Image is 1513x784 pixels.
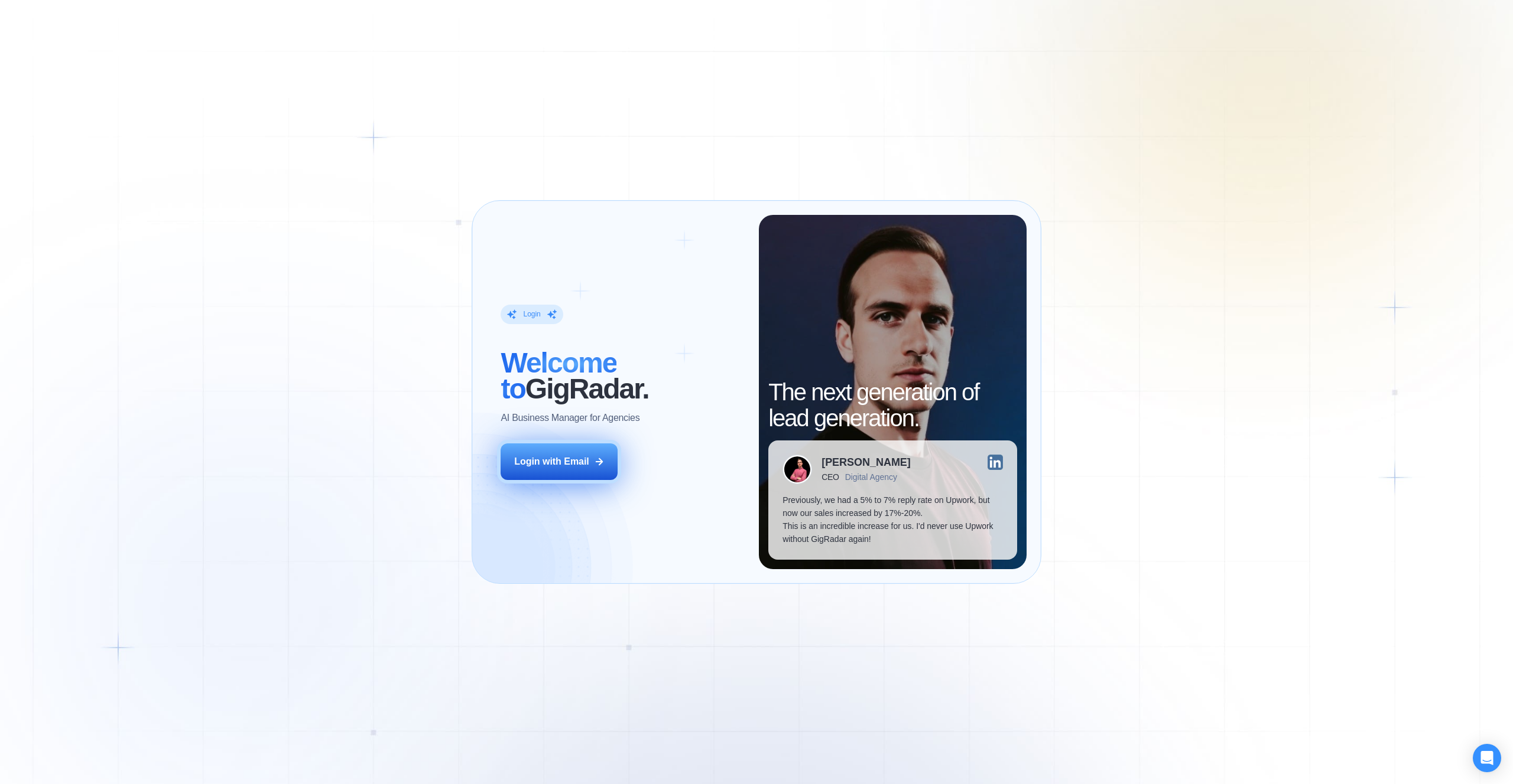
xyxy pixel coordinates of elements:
[501,347,616,404] span: Welcome to
[822,457,911,468] div: [PERSON_NAME]
[783,494,1002,545] p: Previously, we had a 5% to 7% reply rate on Upwork, but now our sales increased by 17%-20%. This ...
[768,379,1017,431] h2: The next generation of lead generation.
[1473,744,1501,772] div: Open Intercom Messenger
[845,472,897,482] div: Digital Agency
[523,309,540,319] div: Login
[822,472,839,482] div: CEO
[501,411,639,424] p: AI Business Manager for Agencies
[501,350,745,402] h2: ‍ GigRadar.
[514,455,589,468] div: Login with Email
[501,443,618,480] button: Login with Email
